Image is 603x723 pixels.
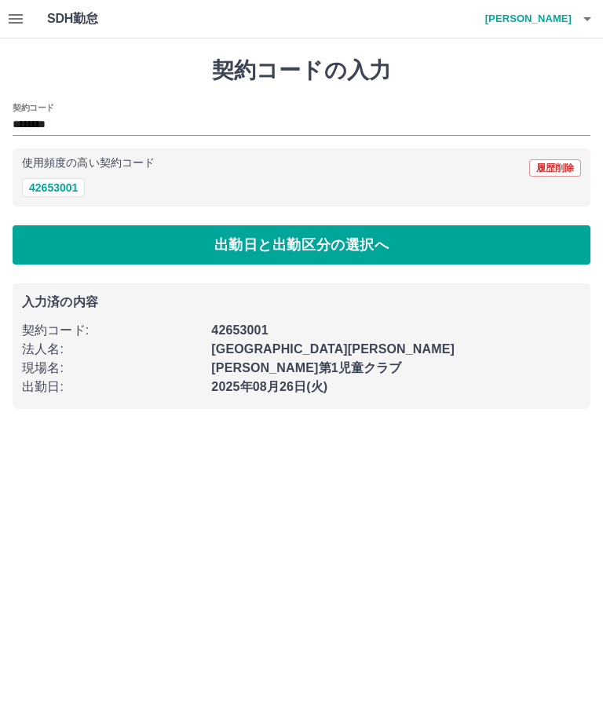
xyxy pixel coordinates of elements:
p: 法人名 : [22,340,202,359]
b: 42653001 [211,323,268,337]
h2: 契約コード [13,101,54,114]
p: 契約コード : [22,321,202,340]
button: 42653001 [22,178,85,197]
b: 2025年08月26日(火) [211,380,327,393]
b: [PERSON_NAME]第1児童クラブ [211,361,401,374]
p: 出勤日 : [22,378,202,396]
h1: 契約コードの入力 [13,57,590,84]
p: 使用頻度の高い契約コード [22,158,155,169]
b: [GEOGRAPHIC_DATA][PERSON_NAME] [211,342,455,356]
button: 出勤日と出勤区分の選択へ [13,225,590,265]
p: 現場名 : [22,359,202,378]
p: 入力済の内容 [22,296,581,309]
button: 履歴削除 [529,159,581,177]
